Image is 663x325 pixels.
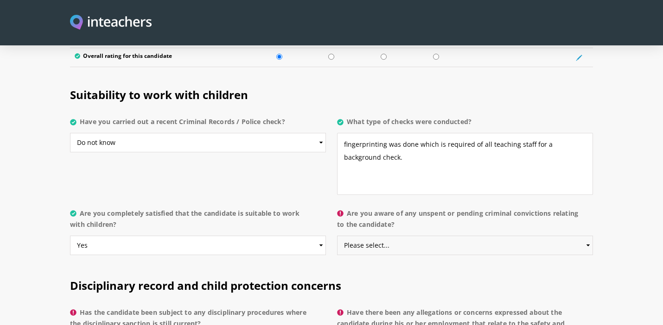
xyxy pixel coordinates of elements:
[75,53,249,62] label: Overall rating for this candidate
[70,15,152,31] a: Visit this site's homepage
[70,278,341,293] span: Disciplinary record and child protection concerns
[70,208,326,236] label: Are you completely satisfied that the candidate is suitable to work with children?
[337,116,593,133] label: What type of checks were conducted?
[70,87,248,102] span: Suitability to work with children
[70,116,326,133] label: Have you carried out a recent Criminal Records / Police check?
[337,208,593,236] label: Are you aware of any unspent or pending criminal convictions relating to the candidate?
[70,15,152,31] img: Inteachers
